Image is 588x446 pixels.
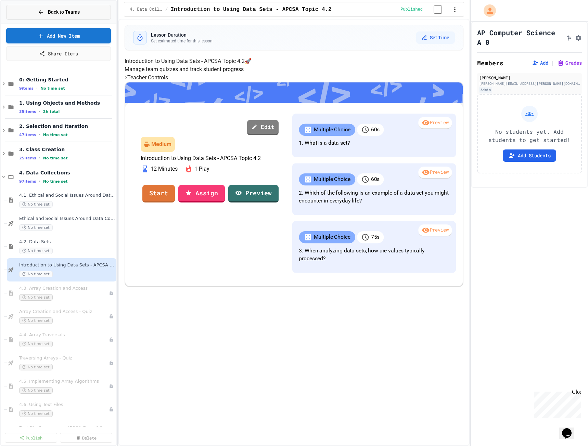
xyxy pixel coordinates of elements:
iframe: chat widget [531,389,581,418]
a: Edit [247,120,279,135]
p: Multiple Choice [314,233,350,241]
span: Text File Processing - APCSA Topic 4.6 [19,425,109,431]
span: No time set [19,294,53,301]
div: [PERSON_NAME] [479,75,580,81]
button: Assignment Settings [575,33,582,41]
span: 4.1. Ethical and Social Issues Around Data Collection [19,193,115,198]
div: Unpublished [109,407,114,412]
span: 4.4. Array Traversals [19,332,109,338]
span: • [39,179,40,184]
a: Assign [178,185,225,202]
span: No time set [19,248,53,254]
span: 2h total [43,109,60,114]
p: 1 Play [194,165,209,173]
div: Admin [479,87,492,93]
div: Unpublished [109,314,114,319]
div: Unpublished [109,337,114,342]
span: Introduction to Using Data Sets - APCSA Topic 4.2 [19,262,115,268]
span: 4.5. Implementing Array Algorithms [19,379,109,384]
span: 97 items [19,179,36,184]
span: 2. Selection and Iteration [19,123,115,129]
div: Content is published and visible to students [400,5,450,14]
p: Introduction to Using Data Sets - APCSA Topic 4.2 [141,155,279,161]
span: 35 items [19,109,36,114]
span: No time set [43,133,68,137]
p: 60 s [371,126,380,134]
p: 1. What is a data set? [299,139,449,147]
span: 4.6. Using Text Files [19,402,109,408]
div: Preview [418,167,452,179]
span: Introduction to Using Data Sets - APCSA Topic 4.2 [170,5,331,14]
span: No time set [19,201,53,208]
span: No time set [19,271,53,277]
span: • [39,109,40,114]
span: 0: Getting Started [19,77,115,83]
span: No time set [43,179,68,184]
span: Array Creation and Access - Quiz [19,309,109,315]
div: My Account [476,3,498,18]
span: Published [400,7,423,12]
span: No time set [43,156,68,160]
a: Add New Item [6,28,111,43]
p: Manage team quizzes and track student progress [125,65,463,74]
span: No time set [19,317,53,324]
span: • [39,132,40,137]
a: Delete [60,433,112,443]
p: 12 Minutes [151,165,178,173]
span: Ethical and Social Issues Around Data Collection - Topic 4.1 [19,216,115,222]
p: Multiple Choice [314,126,350,134]
span: / [165,7,168,12]
div: Unpublished [109,291,114,296]
div: Unpublished [109,384,114,389]
p: No students yet. Add students to get started! [483,128,576,144]
button: Grades [557,60,582,66]
span: 4. Data Collections [19,170,115,176]
p: Multiple Choice [314,175,350,184]
span: 4.3. Array Creation and Access [19,286,109,291]
a: Share Items [6,46,111,61]
p: 75 s [371,233,380,241]
p: 2. Which of the following is an example of a data set you might encounter in everyday life? [299,189,449,205]
a: Start [142,185,175,202]
h5: > Teacher Controls [125,74,463,82]
h3: Lesson Duration [151,31,213,38]
a: Publish [5,433,57,443]
button: Set Time [416,31,455,44]
span: Back to Teams [48,9,80,16]
span: 4.2. Data Sets [19,239,115,245]
h2: Members [477,58,503,68]
p: 60 s [371,175,380,184]
h4: Introduction to Using Data Sets - APCSA Topic 4.2 🚀 [125,57,463,65]
div: Chat with us now!Close [3,3,47,43]
a: Preview [228,185,279,202]
span: | [551,59,554,67]
span: No time set [19,410,53,417]
span: • [39,155,40,161]
div: [PERSON_NAME][EMAIL_ADDRESS][PERSON_NAME][DOMAIN_NAME] [479,81,580,86]
h1: AP Computer Science A 0 [477,28,563,47]
div: Preview [418,224,452,237]
p: 3. When analyzing data sets, how are values typically processed? [299,247,449,263]
p: Set estimated time for this lesson [151,38,213,44]
span: 47 items [19,133,36,137]
span: No time set [19,364,53,370]
iframe: chat widget [559,419,581,439]
span: 25 items [19,156,36,160]
button: Click to see fork details [565,33,572,41]
span: No time set [40,86,65,91]
div: Preview [418,117,452,129]
button: Add [532,60,548,66]
span: Traversing Arrays - Quiz [19,355,109,361]
span: 3. Class Creation [19,146,115,153]
span: • [36,86,38,91]
button: Add Students [503,149,556,162]
span: 9 items [19,86,34,91]
span: No time set [19,224,53,231]
span: No time set [19,341,53,347]
span: No time set [19,387,53,394]
input: publish toggle [425,5,450,14]
div: Medium [151,140,171,148]
button: Back to Teams [6,5,111,19]
span: 1. Using Objects and Methods [19,100,115,106]
span: 4. Data Collections [130,7,163,12]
